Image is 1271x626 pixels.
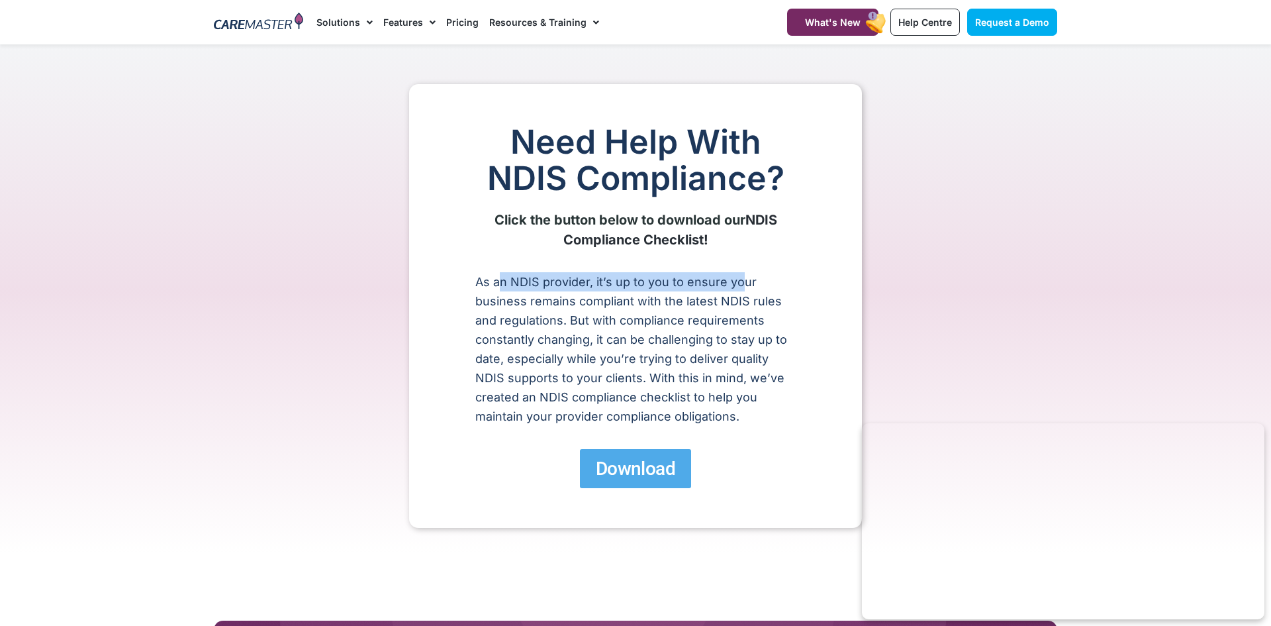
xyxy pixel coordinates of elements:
a: Download [580,449,691,488]
span: Help Centre [898,17,952,28]
span: Request a Demo [975,17,1049,28]
span: What's New [805,17,861,28]
iframe: Popup CTA [862,423,1264,619]
a: Request a Demo [967,9,1057,36]
p: As an NDIS provider, it’s up to you to ensure your business remains compliant with the latest NDI... [475,272,796,426]
img: CareMaster Logo [214,13,303,32]
span: Need Help With NDIS Compliance? [487,122,784,198]
span: Download [596,457,675,480]
a: Help Centre [890,9,960,36]
a: What's New [787,9,878,36]
strong: Click the button below to download our [494,212,745,228]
